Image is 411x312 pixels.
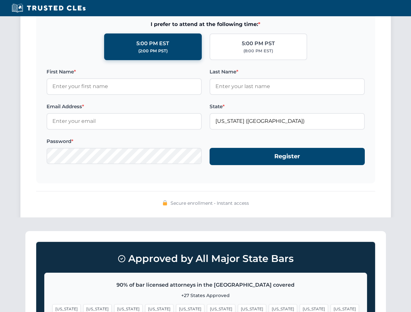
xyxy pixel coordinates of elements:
[52,281,359,289] p: 90% of bar licensed attorneys in the [GEOGRAPHIC_DATA] covered
[44,250,367,267] h3: Approved by All Major State Bars
[138,48,168,54] div: (2:00 PM PST)
[210,113,365,129] input: Florida (FL)
[210,68,365,76] label: Last Name
[47,78,202,95] input: Enter your first name
[47,20,365,29] span: I prefer to attend at the following time:
[171,200,249,207] span: Secure enrollment • Instant access
[210,78,365,95] input: Enter your last name
[136,39,169,48] div: 5:00 PM EST
[47,113,202,129] input: Enter your email
[210,148,365,165] button: Register
[47,103,202,110] label: Email Address
[10,3,88,13] img: Trusted CLEs
[243,48,273,54] div: (8:00 PM EST)
[210,103,365,110] label: State
[242,39,275,48] div: 5:00 PM PST
[47,68,202,76] label: First Name
[162,200,168,205] img: 🔒
[47,137,202,145] label: Password
[52,292,359,299] p: +27 States Approved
